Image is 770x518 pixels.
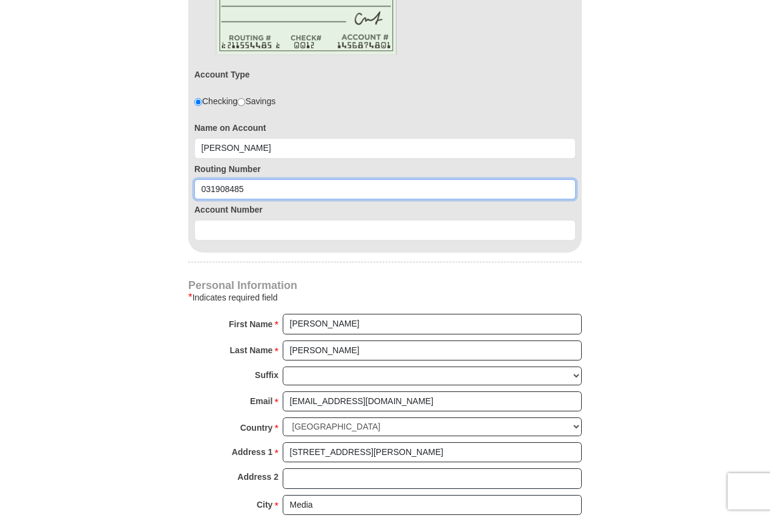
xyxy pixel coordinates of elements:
[230,342,273,359] strong: Last Name
[194,68,250,81] label: Account Type
[188,281,582,290] h4: Personal Information
[194,95,275,107] div: Checking Savings
[232,443,273,460] strong: Address 1
[237,468,278,485] strong: Address 2
[240,419,273,436] strong: Country
[194,204,576,216] label: Account Number
[255,367,278,384] strong: Suffix
[194,122,576,134] label: Name on Account
[229,316,272,333] strong: First Name
[188,290,582,305] div: Indicates required field
[250,393,272,410] strong: Email
[257,496,272,513] strong: City
[194,163,576,175] label: Routing Number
